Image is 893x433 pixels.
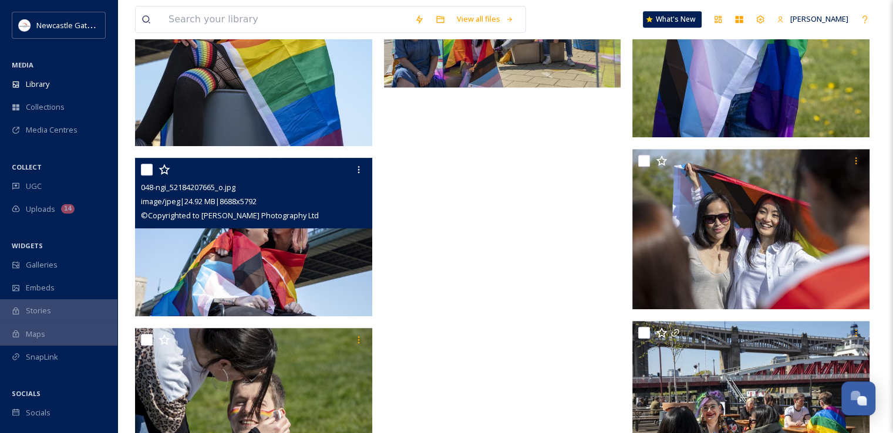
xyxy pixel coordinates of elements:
a: [PERSON_NAME] [771,8,854,31]
span: 048-ngi_52184207665_o.jpg [141,182,235,192]
span: Uploads [26,204,55,215]
span: Newcastle Gateshead Initiative [36,19,144,31]
button: Open Chat [841,381,875,415]
span: [PERSON_NAME] [790,13,848,24]
span: Stories [26,305,51,316]
span: image/jpeg | 24.92 MB | 8688 x 5792 [141,196,257,207]
span: SnapLink [26,351,58,363]
img: 048-ngi_52184207665_o.jpg [135,158,372,316]
span: UGC [26,181,42,192]
a: View all files [451,8,520,31]
span: COLLECT [12,163,42,171]
a: What's New [643,11,702,28]
span: © Copyrighted to [PERSON_NAME] Photography Ltd [141,210,319,221]
span: Media Centres [26,124,77,136]
div: 14 [61,204,75,214]
img: DqD9wEUd_400x400.jpg [19,19,31,31]
input: Search your library [163,6,409,32]
span: Maps [26,329,45,340]
span: Embeds [26,282,55,293]
span: SOCIALS [12,389,41,398]
span: Socials [26,407,50,418]
span: WIDGETS [12,241,43,250]
span: Galleries [26,259,58,270]
span: Collections [26,102,65,113]
span: MEDIA [12,60,33,69]
img: 017-ngi_52182701277_o.jpg [632,149,872,309]
span: Library [26,79,49,90]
